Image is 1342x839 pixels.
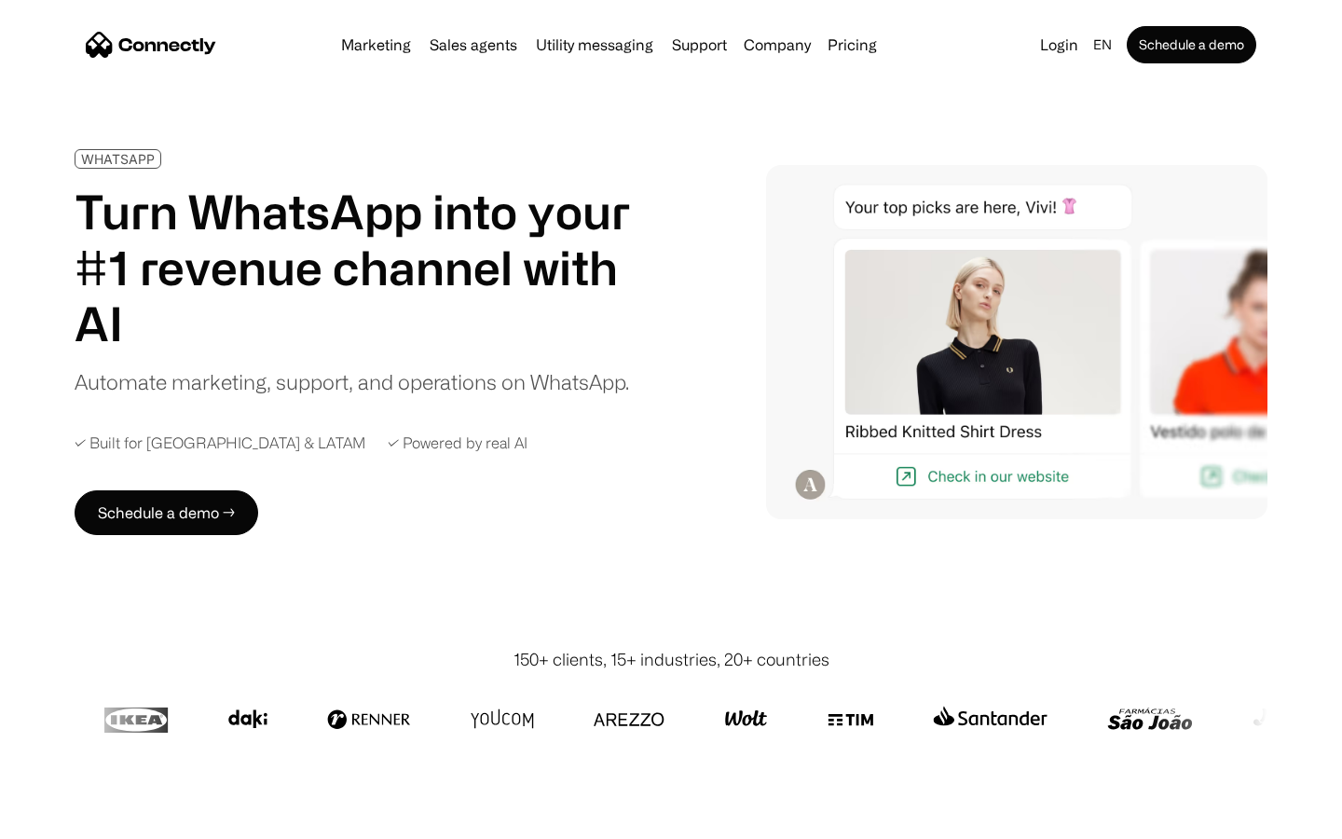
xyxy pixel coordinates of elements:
[664,37,734,52] a: Support
[1033,32,1086,58] a: Login
[388,434,527,452] div: ✓ Powered by real AI
[1093,32,1112,58] div: en
[744,32,811,58] div: Company
[75,490,258,535] a: Schedule a demo →
[334,37,418,52] a: Marketing
[19,805,112,832] aside: Language selected: English
[81,152,155,166] div: WHATSAPP
[422,37,525,52] a: Sales agents
[1127,26,1256,63] a: Schedule a demo
[528,37,661,52] a: Utility messaging
[75,434,365,452] div: ✓ Built for [GEOGRAPHIC_DATA] & LATAM
[514,647,829,672] div: 150+ clients, 15+ industries, 20+ countries
[75,366,629,397] div: Automate marketing, support, and operations on WhatsApp.
[820,37,884,52] a: Pricing
[75,184,652,351] h1: Turn WhatsApp into your #1 revenue channel with AI
[37,806,112,832] ul: Language list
